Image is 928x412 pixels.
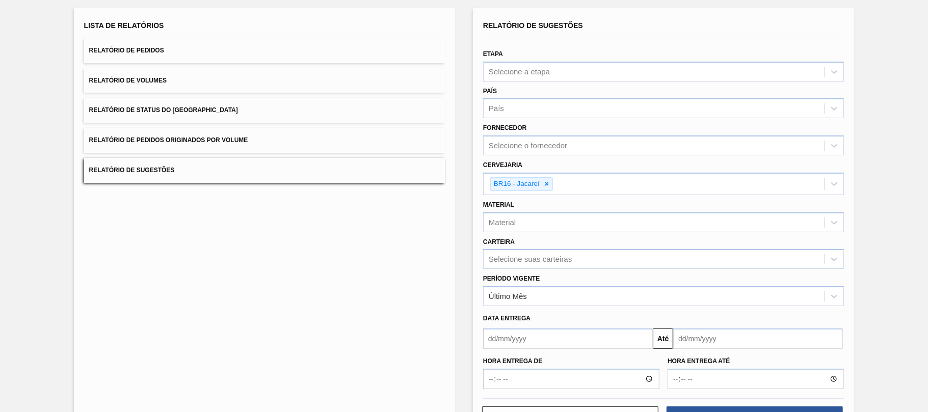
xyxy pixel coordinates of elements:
label: Carteira [483,238,515,245]
button: Relatório de Volumes [84,68,445,93]
label: País [483,88,497,95]
button: Relatório de Sugestões [84,158,445,183]
label: Material [483,201,514,208]
label: Etapa [483,50,503,58]
span: Relatório de Pedidos [89,47,164,54]
button: Relatório de Pedidos [84,38,445,63]
label: Hora entrega de [483,354,659,369]
span: Relatório de Volumes [89,77,167,84]
label: Cervejaria [483,161,522,169]
span: Relatório de Pedidos Originados por Volume [89,136,248,144]
span: Data Entrega [483,315,531,322]
button: Relatório de Pedidos Originados por Volume [84,128,445,153]
div: Material [489,218,516,227]
div: Último Mês [489,292,527,301]
div: BR16 - Jacareí [491,178,541,190]
input: dd/mm/yyyy [673,328,843,349]
label: Período Vigente [483,275,540,282]
div: País [489,104,504,113]
div: Selecione o fornecedor [489,142,567,150]
label: Fornecedor [483,124,526,131]
div: Selecione suas carteiras [489,255,572,264]
button: Até [653,328,673,349]
span: Lista de Relatórios [84,21,164,30]
span: Relatório de Sugestões [89,167,175,174]
button: Relatório de Status do [GEOGRAPHIC_DATA] [84,98,445,123]
span: Relatório de Sugestões [483,21,583,30]
label: Hora entrega até [668,354,844,369]
div: Selecione a etapa [489,67,550,76]
input: dd/mm/yyyy [483,328,653,349]
span: Relatório de Status do [GEOGRAPHIC_DATA] [89,106,238,114]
